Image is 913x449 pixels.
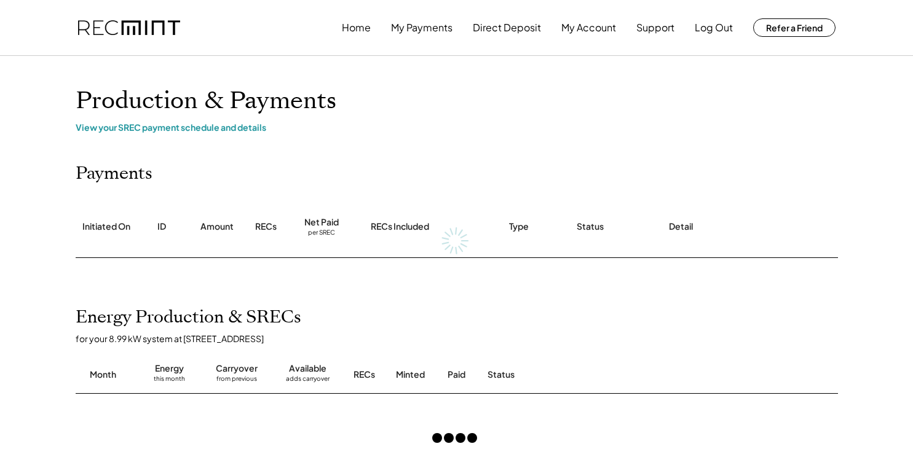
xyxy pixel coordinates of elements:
[289,362,326,375] div: Available
[448,369,465,381] div: Paid
[216,362,258,375] div: Carryover
[473,15,541,40] button: Direct Deposit
[286,375,330,387] div: adds carryover
[342,15,371,40] button: Home
[76,122,838,133] div: View your SREC payment schedule and details
[577,221,604,233] div: Status
[695,15,733,40] button: Log Out
[509,221,529,233] div: Type
[561,15,616,40] button: My Account
[308,228,335,238] div: per SREC
[636,15,674,40] button: Support
[391,15,453,40] button: My Payments
[76,87,838,115] h1: Production & Payments
[669,221,693,233] div: Detail
[200,221,234,233] div: Amount
[90,369,116,381] div: Month
[488,369,697,381] div: Status
[753,18,836,37] button: Refer a Friend
[396,369,425,381] div: Minted
[154,375,185,387] div: this month
[216,375,257,387] div: from previous
[76,307,301,328] h2: Energy Production & SRECs
[354,369,375,381] div: RECs
[82,221,130,233] div: Initiated On
[371,221,429,233] div: RECs Included
[304,216,339,228] div: Net Paid
[157,221,166,233] div: ID
[76,333,850,344] div: for your 8.99 kW system at [STREET_ADDRESS]
[255,221,277,233] div: RECs
[76,163,152,184] h2: Payments
[78,20,180,36] img: recmint-logotype%403x.png
[155,362,184,375] div: Energy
